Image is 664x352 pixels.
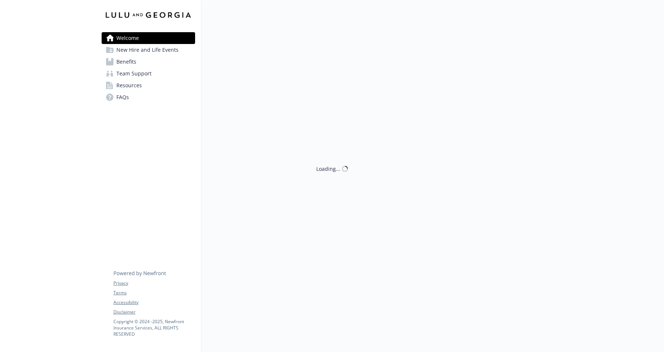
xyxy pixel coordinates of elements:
span: Welcome [116,32,139,44]
a: Terms [113,290,195,296]
span: Team Support [116,68,151,79]
a: Team Support [102,68,195,79]
a: New Hire and Life Events [102,44,195,56]
a: Welcome [102,32,195,44]
a: Resources [102,79,195,91]
a: Benefits [102,56,195,68]
a: Accessibility [113,299,195,306]
div: Loading... [316,165,340,173]
a: Disclaimer [113,309,195,315]
span: New Hire and Life Events [116,44,178,56]
span: FAQs [116,91,129,103]
p: Copyright © 2024 - 2025 , Newfront Insurance Services, ALL RIGHTS RESERVED [113,318,195,337]
span: Benefits [116,56,136,68]
a: FAQs [102,91,195,103]
span: Resources [116,79,142,91]
a: Privacy [113,280,195,287]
